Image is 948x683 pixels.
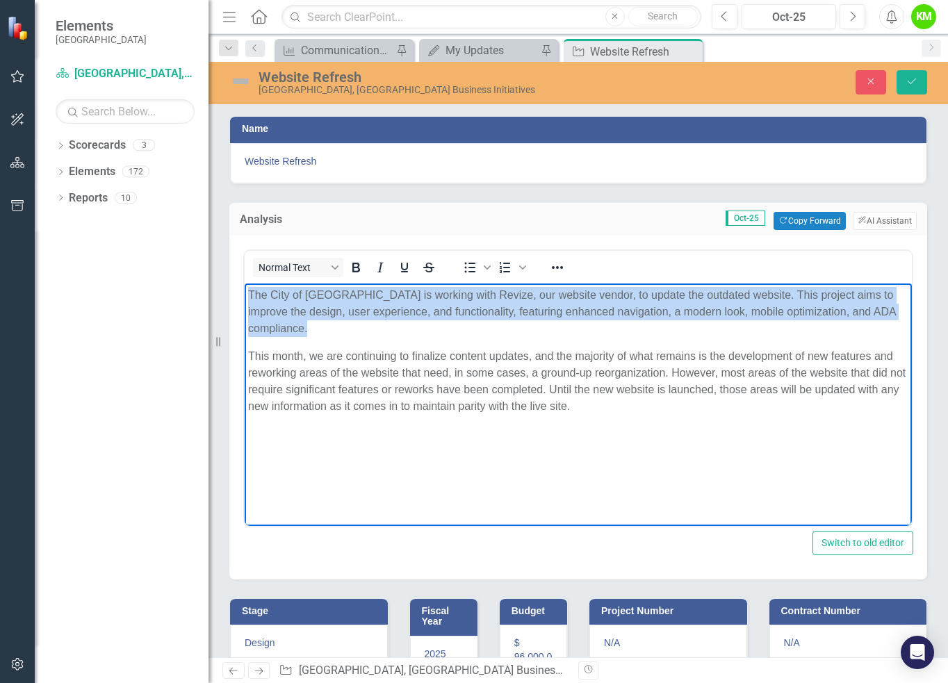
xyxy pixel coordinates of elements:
input: Search Below... [56,99,195,124]
div: Numbered list [493,258,528,277]
span: N/A [604,637,620,648]
span: Design [245,637,275,648]
a: Reports [69,190,108,206]
button: Strikethrough [417,258,441,277]
div: Oct-25 [746,9,831,26]
button: KM [911,4,936,29]
small: [GEOGRAPHIC_DATA] [56,34,147,45]
span: Website Refresh [245,154,912,168]
div: My Updates [446,42,537,59]
div: Bullet list [458,258,493,277]
button: Switch to old editor [812,531,913,555]
iframe: Rich Text Area [245,283,912,526]
input: Search ClearPoint... [281,5,701,29]
button: Block Normal Text [253,258,343,277]
span: 2025 [425,648,446,659]
h3: Contract Number [781,606,920,616]
button: Reveal or hide additional toolbar items [546,258,569,277]
img: ClearPoint Strategy [7,16,31,40]
h3: Name [242,124,920,134]
span: Elements [56,17,147,34]
div: [GEOGRAPHIC_DATA], [GEOGRAPHIC_DATA] Business Initiatives [259,85,612,95]
div: 3 [133,140,155,151]
div: Open Intercom Messenger [901,636,934,669]
h3: Fiscal Year [422,606,471,627]
div: 10 [115,192,137,204]
div: » » [279,663,568,679]
span: Oct-25 [726,211,765,226]
span: N/A [784,637,800,648]
button: Italic [368,258,392,277]
span: Search [648,10,678,22]
h3: Project Number [601,606,740,616]
span: $ 96,000.00 [514,637,553,676]
a: [GEOGRAPHIC_DATA], [GEOGRAPHIC_DATA] Business Initiatives [56,66,195,82]
div: 172 [122,166,149,178]
a: Communications Dashboard [278,42,393,59]
a: Elements [69,164,115,180]
a: [GEOGRAPHIC_DATA], [GEOGRAPHIC_DATA] Business Initiatives [299,664,611,677]
div: Website Refresh [259,69,612,85]
button: Oct-25 [742,4,836,29]
a: Scorecards [69,138,126,154]
img: Not Defined [229,70,252,92]
h3: Analysis [240,213,363,226]
button: Search [628,7,698,26]
button: AI Assistant [853,212,917,230]
button: Copy Forward [774,212,845,230]
span: Normal Text [259,262,327,273]
div: Communications Dashboard [301,42,393,59]
button: Underline [393,258,416,277]
button: Bold [344,258,368,277]
div: Website Refresh [590,43,699,60]
h3: Budget [512,606,560,616]
h3: Stage [242,606,381,616]
a: My Updates [423,42,537,59]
